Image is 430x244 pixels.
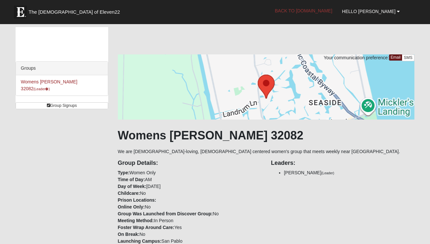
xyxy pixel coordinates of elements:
[389,54,402,61] a: Email
[118,191,140,196] strong: Childcare:
[118,232,140,237] strong: On Break:
[118,204,145,209] strong: Online Only:
[16,102,108,109] a: Group Signups
[321,171,334,175] small: (Leader)
[118,184,146,189] strong: Day of Week:
[270,3,337,19] a: Back to [DOMAIN_NAME]
[11,2,141,19] a: The [DEMOGRAPHIC_DATA] of Eleven22
[33,87,50,91] small: (Leader )
[324,55,389,60] span: Your communication preference:
[118,170,130,175] strong: Type:
[118,177,145,182] strong: Time of Day:
[118,218,154,223] strong: Meeting Method:
[118,225,174,230] strong: Foster Wrap Around Care:
[118,211,213,216] strong: Group Was Launched from Discover Group:
[284,169,414,176] li: [PERSON_NAME]
[14,6,27,19] img: Eleven22 logo
[118,128,414,142] h1: Womens [PERSON_NAME] 32082
[29,9,120,15] span: The [DEMOGRAPHIC_DATA] of Eleven22
[16,62,107,75] div: Groups
[21,79,77,91] a: Womens [PERSON_NAME] 32082(Leader)
[342,9,396,14] span: Hello [PERSON_NAME]
[118,160,261,167] h4: Group Details:
[402,54,414,61] a: SMS
[271,160,414,167] h4: Leaders:
[118,197,156,203] strong: Prison Locations:
[337,3,405,20] a: Hello [PERSON_NAME]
